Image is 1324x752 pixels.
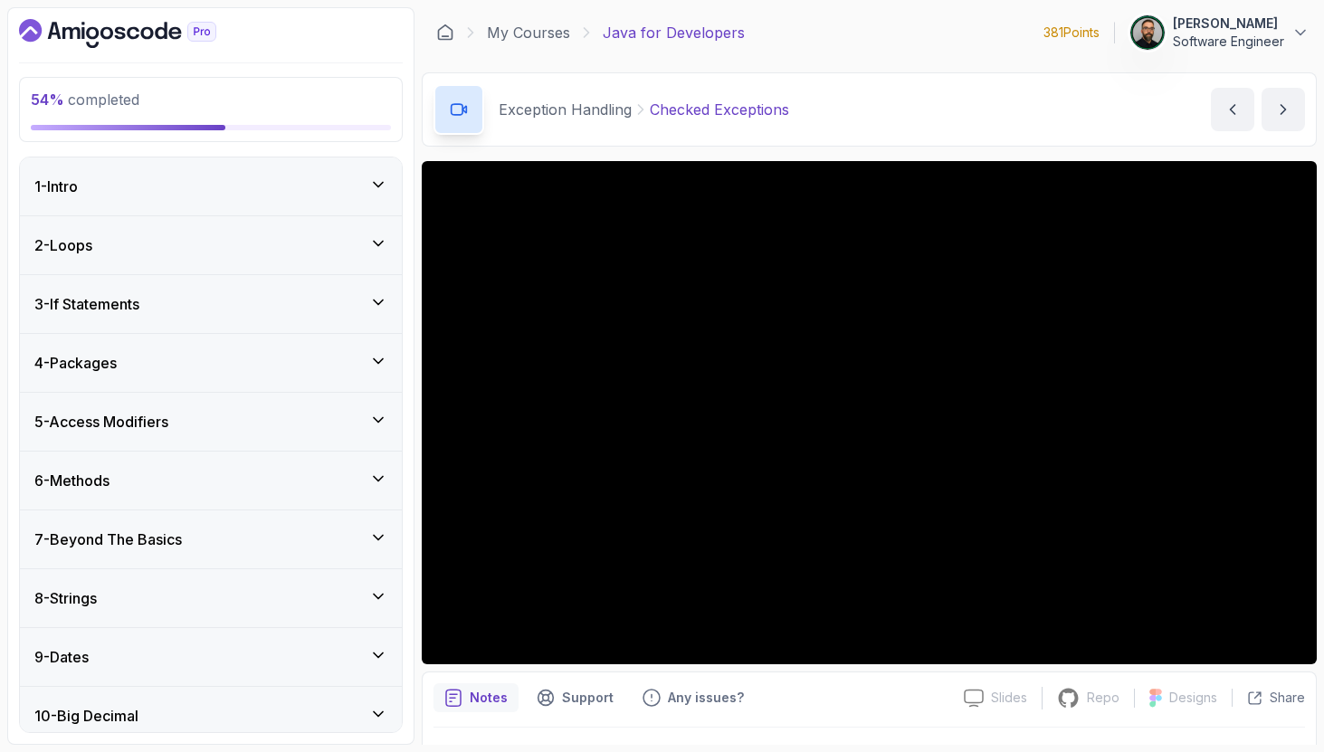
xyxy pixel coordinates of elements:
h3: 10 - Big Decimal [34,705,138,727]
p: Notes [470,689,508,707]
button: notes button [433,683,519,712]
button: 9-Dates [20,628,402,686]
button: 8-Strings [20,569,402,627]
p: Java for Developers [603,22,745,43]
button: 10-Big Decimal [20,687,402,745]
button: user profile image[PERSON_NAME]Software Engineer [1129,14,1310,51]
button: Feedback button [632,683,755,712]
p: Any issues? [668,689,744,707]
button: 6-Methods [20,452,402,509]
button: 4-Packages [20,334,402,392]
a: My Courses [487,22,570,43]
button: previous content [1211,88,1254,131]
button: 7-Beyond The Basics [20,510,402,568]
p: Designs [1169,689,1217,707]
h3: 3 - If Statements [34,293,139,315]
a: Dashboard [436,24,454,42]
h3: 1 - Intro [34,176,78,197]
p: Repo [1087,689,1119,707]
p: [PERSON_NAME] [1173,14,1284,33]
button: 1-Intro [20,157,402,215]
p: 381 Points [1043,24,1100,42]
button: 5-Access Modifiers [20,393,402,451]
p: Checked Exceptions [650,99,789,120]
button: next content [1262,88,1305,131]
button: 2-Loops [20,216,402,274]
img: user profile image [1130,15,1165,50]
h3: 9 - Dates [34,646,89,668]
h3: 6 - Methods [34,470,110,491]
h3: 4 - Packages [34,352,117,374]
span: 54 % [31,90,64,109]
p: Support [562,689,614,707]
a: Dashboard [19,19,258,48]
iframe: 10 - Checked Exceptions [422,161,1317,664]
button: Share [1232,689,1305,707]
button: Support button [526,683,624,712]
p: Share [1270,689,1305,707]
h3: 8 - Strings [34,587,97,609]
h3: 7 - Beyond The Basics [34,528,182,550]
button: 3-If Statements [20,275,402,333]
h3: 2 - Loops [34,234,92,256]
h3: 5 - Access Modifiers [34,411,168,433]
p: Slides [991,689,1027,707]
p: Exception Handling [499,99,632,120]
p: Software Engineer [1173,33,1284,51]
span: completed [31,90,139,109]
